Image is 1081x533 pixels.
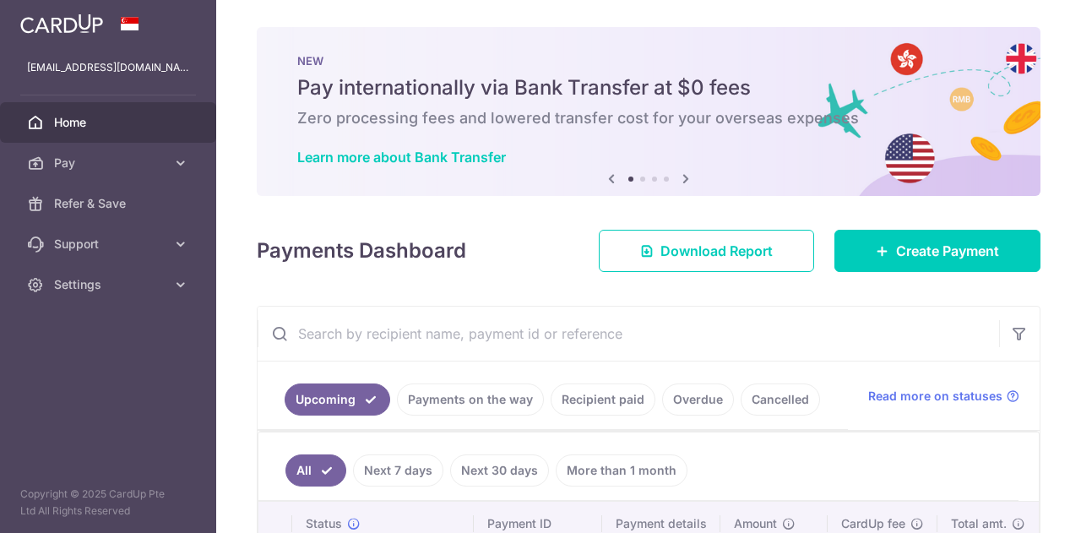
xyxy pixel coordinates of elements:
[297,74,1000,101] h5: Pay internationally via Bank Transfer at $0 fees
[353,454,443,487] a: Next 7 days
[297,108,1000,128] h6: Zero processing fees and lowered transfer cost for your overseas expenses
[54,236,166,253] span: Support
[27,59,189,76] p: [EMAIL_ADDRESS][DOMAIN_NAME]
[556,454,687,487] a: More than 1 month
[841,515,905,532] span: CardUp fee
[54,195,166,212] span: Refer & Save
[297,54,1000,68] p: NEW
[551,383,655,416] a: Recipient paid
[285,383,390,416] a: Upcoming
[306,515,342,532] span: Status
[834,230,1040,272] a: Create Payment
[54,114,166,131] span: Home
[868,388,1002,405] span: Read more on statuses
[734,515,777,532] span: Amount
[54,155,166,171] span: Pay
[741,383,820,416] a: Cancelled
[662,383,734,416] a: Overdue
[450,454,549,487] a: Next 30 days
[297,149,506,166] a: Learn more about Bank Transfer
[896,241,999,261] span: Create Payment
[868,388,1019,405] a: Read more on statuses
[951,515,1007,532] span: Total amt.
[258,307,999,361] input: Search by recipient name, payment id or reference
[54,276,166,293] span: Settings
[599,230,814,272] a: Download Report
[257,27,1040,196] img: Bank transfer banner
[20,14,103,34] img: CardUp
[397,383,544,416] a: Payments on the way
[257,236,466,266] h4: Payments Dashboard
[285,454,346,487] a: All
[660,241,773,261] span: Download Report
